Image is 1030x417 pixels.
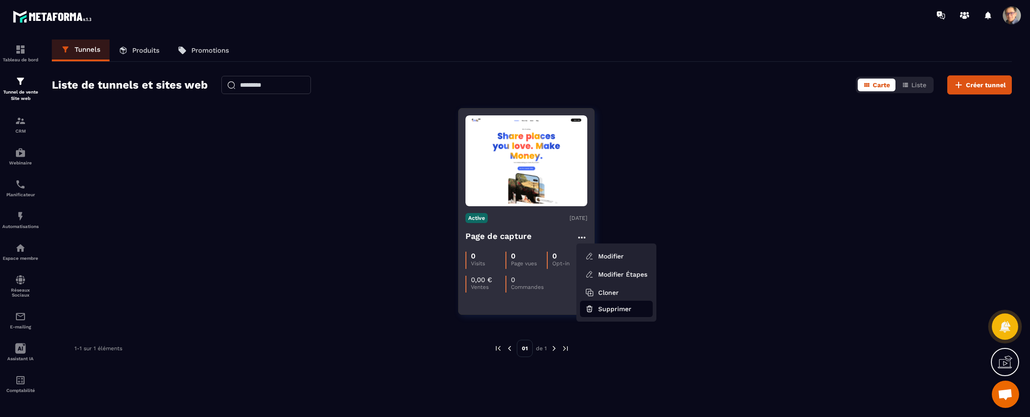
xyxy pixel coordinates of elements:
[2,368,39,400] a: accountantaccountantComptabilité
[580,264,653,284] a: Modifier Étapes
[511,284,545,290] p: Commandes
[110,40,169,61] a: Produits
[75,345,122,352] p: 1-1 sur 1 éléments
[52,40,110,61] a: Tunnels
[2,288,39,298] p: Réseaux Sociaux
[570,215,587,221] p: [DATE]
[552,260,587,267] p: Opt-in
[15,243,26,253] img: automations
[75,45,100,54] p: Tunnels
[471,260,505,267] p: Visits
[2,336,39,368] a: Assistant IA
[873,81,890,89] span: Carte
[580,248,653,264] button: Modifier
[2,304,39,336] a: emailemailE-mailing
[52,76,208,94] h2: Liste de tunnels et sites web
[517,340,533,357] p: 01
[550,344,558,352] img: next
[2,160,39,165] p: Webinaire
[494,344,502,352] img: prev
[2,109,39,140] a: formationformationCRM
[858,79,895,91] button: Carte
[536,345,547,352] p: de 1
[2,192,39,197] p: Planificateur
[511,260,547,267] p: Page vues
[2,388,39,393] p: Comptabilité
[552,252,557,260] p: 0
[505,344,514,352] img: prev
[2,236,39,268] a: automationsautomationsEspace membre
[465,230,532,243] h4: Page de capture
[15,274,26,285] img: social-network
[15,211,26,222] img: automations
[2,172,39,204] a: schedulerschedulerPlanificateur
[465,213,488,223] p: Active
[2,256,39,261] p: Espace membre
[966,80,1006,89] span: Créer tunnel
[2,356,39,361] p: Assistant IA
[465,118,587,204] img: image
[15,147,26,158] img: automations
[992,381,1019,408] div: Ouvrir le chat
[2,140,39,172] a: automationsautomationsWebinaire
[2,204,39,236] a: automationsautomationsAutomatisations
[2,89,39,102] p: Tunnel de vente Site web
[511,252,515,260] p: 0
[580,301,653,317] button: Supprimer
[15,179,26,190] img: scheduler
[13,8,95,25] img: logo
[947,75,1012,94] button: Créer tunnel
[2,129,39,134] p: CRM
[2,57,39,62] p: Tableau de bord
[2,268,39,304] a: social-networksocial-networkRéseaux Sociaux
[911,81,926,89] span: Liste
[15,76,26,87] img: formation
[191,46,229,55] p: Promotions
[15,44,26,55] img: formation
[2,69,39,109] a: formationformationTunnel de vente Site web
[2,324,39,329] p: E-mailing
[2,224,39,229] p: Automatisations
[2,37,39,69] a: formationformationTableau de bord
[580,284,653,301] button: Cloner
[896,79,932,91] button: Liste
[15,115,26,126] img: formation
[132,46,160,55] p: Produits
[471,276,492,284] p: 0,00 €
[15,375,26,386] img: accountant
[169,40,238,61] a: Promotions
[471,252,475,260] p: 0
[561,344,570,352] img: next
[15,311,26,322] img: email
[511,276,515,284] p: 0
[471,284,505,290] p: Ventes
